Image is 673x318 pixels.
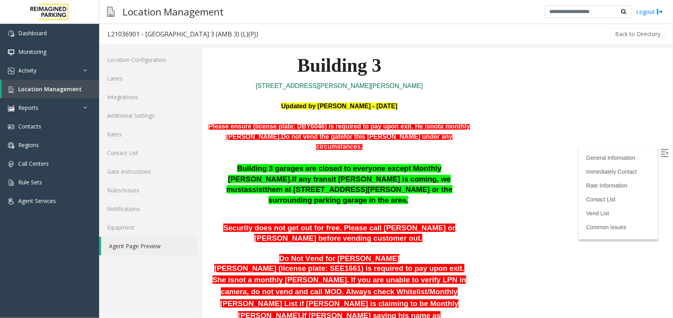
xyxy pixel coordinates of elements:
[657,8,663,16] img: logout
[18,197,56,205] span: Agent Services
[8,198,14,205] img: 'icon'
[99,50,198,69] a: Location Configuration
[8,105,14,111] img: 'icon'
[8,142,14,149] img: 'icon'
[54,34,220,41] a: [STREET_ADDRESS][PERSON_NAME][PERSON_NAME]
[21,175,253,194] span: Security does not get out for free. Please call [PERSON_NAME] or [PERSON_NAME] before vending cus...
[107,29,258,39] div: L21036901 - [GEOGRAPHIC_DATA] 3 (AMB 3) (L)(PJ)
[18,67,36,74] span: Activity
[119,2,228,21] h3: Location Management
[99,162,198,181] a: Gate Instructions
[18,85,82,93] span: Location Management
[228,75,238,81] span: not
[24,75,268,92] span: a monthly [PERSON_NAME].
[18,123,41,130] span: Contacts
[99,125,198,144] a: Rates
[79,85,142,92] span: Do not vend the gate
[384,134,425,140] a: Rate Information
[18,160,49,167] span: Call Centers
[384,162,407,168] a: Vend List
[8,86,14,93] img: 'icon'
[24,126,249,146] span: If any transit [PERSON_NAME] is coming, we must
[8,180,14,186] img: 'icon'
[8,31,14,37] img: 'icon'
[18,29,47,37] span: Dashboard
[107,2,115,21] img: pageIcon
[99,181,198,199] a: Rules/Issues
[384,176,424,182] a: Common Issues
[8,124,14,130] img: 'icon'
[99,88,198,106] a: Integrations
[114,85,250,102] span: for this [PERSON_NAME] under any circumstances.
[99,199,198,218] a: Notifications
[384,148,413,154] a: Contact List
[18,104,38,111] span: Reports
[458,101,466,109] img: Open/Close Sidebar Menu
[77,206,197,214] b: Do Not Vend for [PERSON_NAME]
[2,80,99,98] a: Location Management
[42,137,63,145] span: assist
[18,178,42,186] span: Rule Sets
[63,137,250,156] span: them at [STREET_ADDRESS][PERSON_NAME] or the surrounding parking garage in the area.
[99,144,198,162] a: Contact List
[6,263,268,295] span: If [PERSON_NAME] saying his name as [PERSON_NAME] with LPN GPA 118 and facing issue regarding ent...
[636,8,663,16] a: Logout
[18,141,39,149] span: Regions
[95,6,179,27] span: Building 3
[99,106,198,125] a: Additional Settings
[8,68,14,74] img: 'icon'
[384,120,435,126] a: Immediately Contact
[99,69,198,88] a: Lanes
[8,49,14,56] img: 'icon'
[8,161,14,167] img: 'icon'
[610,28,665,40] button: Back to Directory
[26,116,240,135] span: Building 3 garages are closed to everyone except Monthly [PERSON_NAME].
[99,218,198,237] a: Equipment
[101,237,198,255] a: Agent Page Preview
[10,216,262,236] b: not a monthly [PERSON_NAME].
[79,54,195,61] font: Updated by [PERSON_NAME] - [DATE]
[18,48,46,56] span: Monitoring
[10,216,262,236] span: [PERSON_NAME] (license plate: SEE1661) is required to pay upon exit. She is
[6,75,228,81] span: Please ensure (license plate: DBY6046) is required to pay upon exit. He is
[384,106,433,113] a: General Information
